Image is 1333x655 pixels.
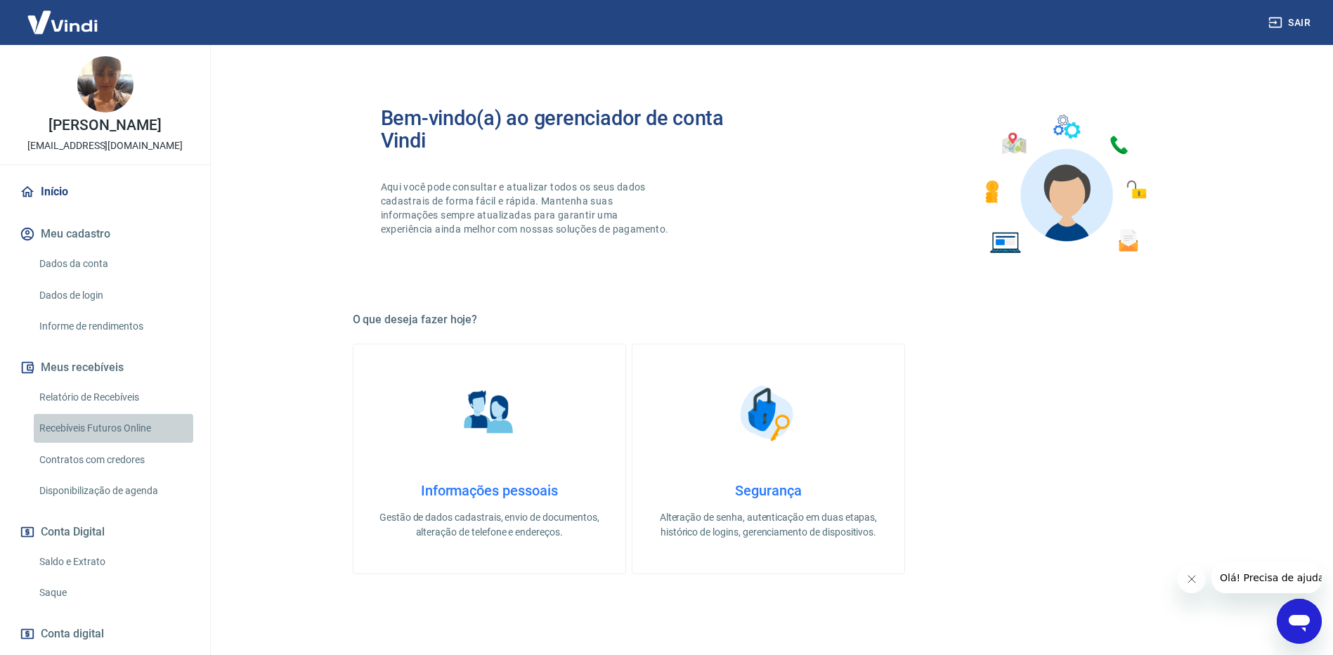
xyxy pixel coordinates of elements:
a: Dados da conta [34,249,193,278]
a: Disponibilização de agenda [34,476,193,505]
a: Dados de login [34,281,193,310]
img: Vindi [17,1,108,44]
button: Meus recebíveis [17,352,193,383]
p: Aqui você pode consultar e atualizar todos os seus dados cadastrais de forma fácil e rápida. Mant... [381,180,672,236]
span: Conta digital [41,624,104,644]
h4: Segurança [655,482,882,499]
iframe: Mensagem da empresa [1211,562,1322,593]
span: Olá! Precisa de ajuda? [8,10,118,21]
a: Informe de rendimentos [34,312,193,341]
a: Saldo e Extrato [34,547,193,576]
p: [PERSON_NAME] [48,118,161,133]
p: Gestão de dados cadastrais, envio de documentos, alteração de telefone e endereços. [376,510,603,540]
a: Informações pessoaisInformações pessoaisGestão de dados cadastrais, envio de documentos, alteraçã... [353,344,626,574]
img: Informações pessoais [454,378,524,448]
img: Segurança [733,378,803,448]
h2: Bem-vindo(a) ao gerenciador de conta Vindi [381,107,769,152]
a: Conta digital [17,618,193,649]
p: Alteração de senha, autenticação em duas etapas, histórico de logins, gerenciamento de dispositivos. [655,510,882,540]
a: SegurançaSegurançaAlteração de senha, autenticação em duas etapas, histórico de logins, gerenciam... [632,344,905,574]
button: Sair [1266,10,1316,36]
iframe: Fechar mensagem [1178,565,1206,593]
a: Contratos com credores [34,446,193,474]
a: Relatório de Recebíveis [34,383,193,412]
a: Início [17,176,193,207]
button: Conta Digital [17,517,193,547]
a: Recebíveis Futuros Online [34,414,193,443]
p: [EMAIL_ADDRESS][DOMAIN_NAME] [27,138,183,153]
h4: Informações pessoais [376,482,603,499]
button: Meu cadastro [17,219,193,249]
a: Saque [34,578,193,607]
h5: O que deseja fazer hoje? [353,313,1185,327]
img: Imagem de um avatar masculino com diversos icones exemplificando as funcionalidades do gerenciado... [973,107,1157,262]
iframe: Botão para abrir a janela de mensagens [1277,599,1322,644]
img: a8bbd614-93eb-4a6f-948f-d1476001f0a4.jpeg [77,56,134,112]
